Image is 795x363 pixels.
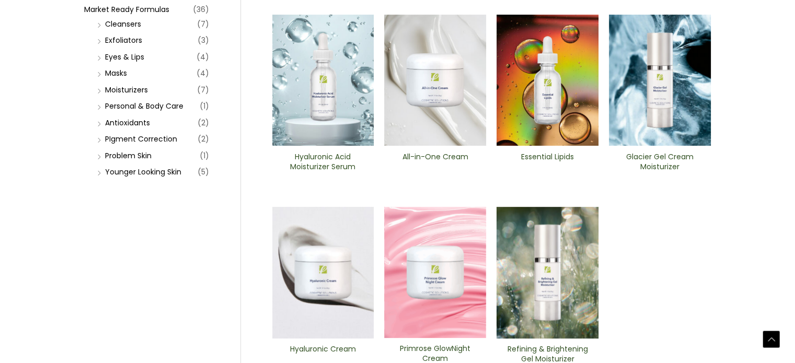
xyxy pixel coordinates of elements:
a: Eyes & Lips [105,52,144,62]
span: (7) [197,17,209,31]
img: Hyaluronic Cream [272,207,374,338]
a: Younger Looking Skin [105,167,181,177]
span: (2) [198,132,209,146]
a: Glacier Gel Cream Moisturizer [618,152,702,175]
a: Cleansers [105,19,141,29]
span: (1) [200,148,209,163]
span: (4) [197,66,209,80]
a: Market Ready Formulas [84,4,169,15]
img: Refining and Brightening Gel Moisturizer [497,207,598,338]
a: Hyaluronic Acid Moisturizer Serum [281,152,365,175]
img: All In One Cream [384,15,486,146]
a: Essential Lipids [505,152,590,175]
a: Problem Skin [105,150,152,161]
span: (5) [198,165,209,179]
a: Antioxidants [105,118,150,128]
span: (1) [200,99,209,113]
a: Exfoliators [105,35,142,45]
h2: Glacier Gel Cream Moisturizer [618,152,702,172]
span: (4) [197,50,209,64]
a: Moisturizers [105,85,148,95]
h2: Essential Lipids [505,152,590,172]
h2: Hyaluronic Acid Moisturizer Serum [281,152,365,172]
span: (2) [198,115,209,130]
a: Personal & Body Care [105,101,183,111]
img: Hyaluronic moisturizer Serum [272,15,374,146]
img: Essential Lipids [497,15,598,146]
a: All-in-One ​Cream [393,152,477,175]
span: (3) [198,33,209,48]
img: Glacier Gel Moisturizer [609,15,711,146]
h2: All-in-One ​Cream [393,152,477,172]
a: PIgment Correction [105,134,177,144]
span: (36) [193,2,209,17]
a: Masks [105,68,127,78]
img: Primrose Glow Night Cream [384,207,486,338]
span: (7) [197,83,209,97]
